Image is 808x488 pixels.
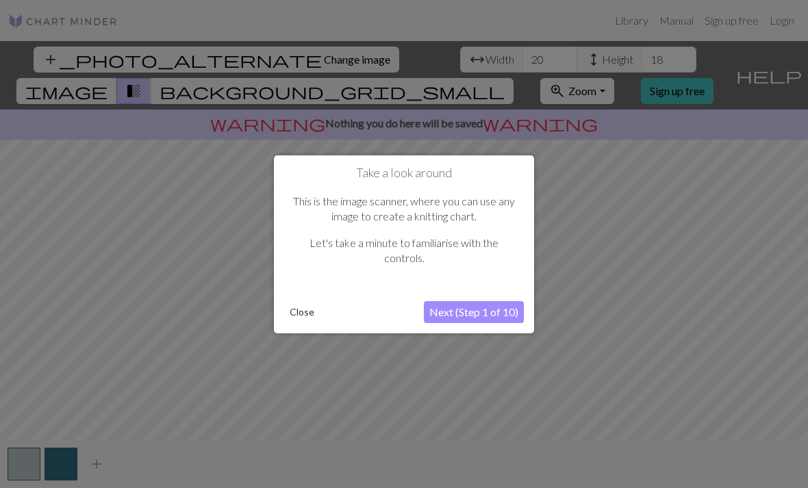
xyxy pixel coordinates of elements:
[291,235,517,266] p: Let's take a minute to familiarise with the controls.
[291,194,517,224] p: This is the image scanner, where you can use any image to create a knitting chart.
[424,301,524,323] button: Next (Step 1 of 10)
[274,155,534,333] div: Take a look around
[284,302,320,322] button: Close
[284,165,524,180] h1: Take a look around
